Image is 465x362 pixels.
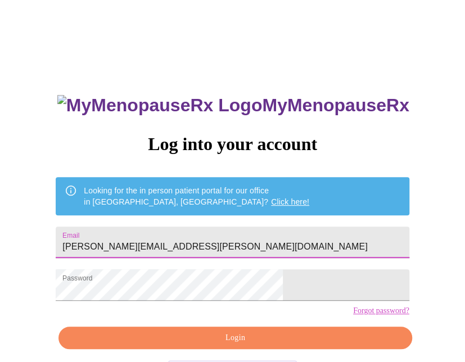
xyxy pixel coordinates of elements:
button: Login [58,327,412,350]
h3: Log into your account [56,134,409,155]
a: Click here! [271,197,309,206]
span: Login [71,331,399,345]
img: MyMenopauseRx Logo [57,95,262,116]
a: Forgot password? [353,306,409,315]
h3: MyMenopauseRx [57,95,409,116]
div: Looking for the in person patient portal for our office in [GEOGRAPHIC_DATA], [GEOGRAPHIC_DATA]? [84,180,309,212]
